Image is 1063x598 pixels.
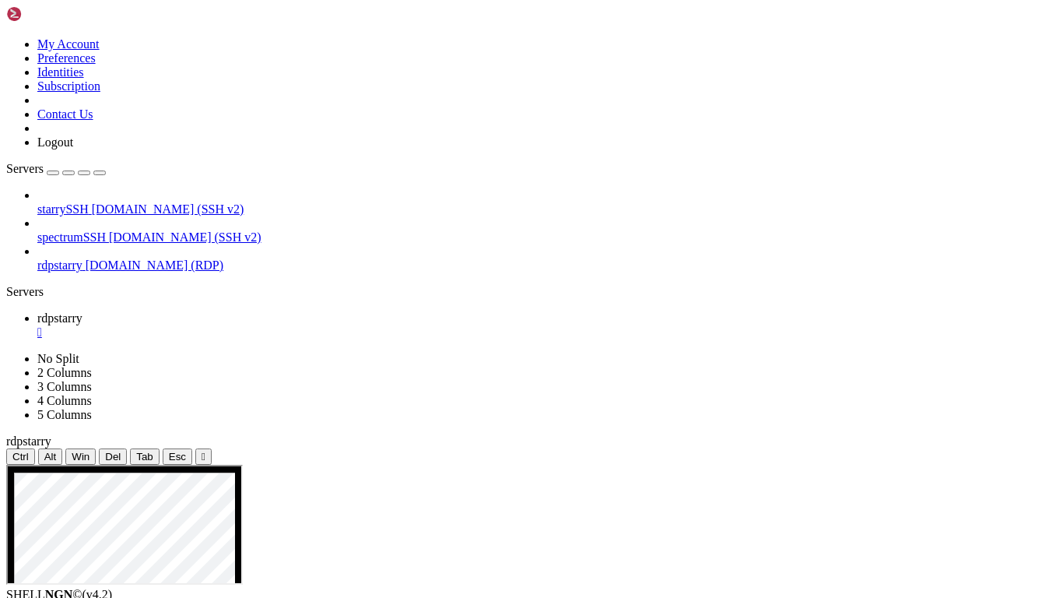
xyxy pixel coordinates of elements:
a: starrySSH [DOMAIN_NAME] (SSH v2) [37,202,1057,216]
span: spectrumSSH [37,230,106,244]
a: Contact Us [37,107,93,121]
a: Preferences [37,51,96,65]
span: [DOMAIN_NAME] (RDP) [86,259,223,272]
span: Tab [136,451,153,463]
a: Logout [37,135,73,149]
button: Esc [163,448,192,465]
a: rdpstarry [DOMAIN_NAME] (RDP) [37,259,1057,273]
a: My Account [37,37,100,51]
span: rdpstarry [37,259,82,272]
a: Servers [6,162,106,175]
button: Win [65,448,96,465]
li: rdpstarry [DOMAIN_NAME] (RDP) [37,244,1057,273]
button: Del [99,448,127,465]
span: Del [105,451,121,463]
a: 3 Columns [37,380,92,393]
button:  [195,448,212,465]
a: 4 Columns [37,394,92,407]
a: No Split [37,352,79,365]
span: Win [72,451,89,463]
span: Servers [6,162,44,175]
a: spectrumSSH [DOMAIN_NAME] (SSH v2) [37,230,1057,244]
button: Tab [130,448,160,465]
span: Alt [44,451,57,463]
a: rdpstarry [37,311,1057,339]
button: Ctrl [6,448,35,465]
span: [DOMAIN_NAME] (SSH v2) [92,202,244,216]
a: Subscription [37,79,100,93]
li: spectrumSSH [DOMAIN_NAME] (SSH v2) [37,216,1057,244]
a: Identities [37,65,84,79]
span: starrySSH [37,202,89,216]
span: rdpstarry [6,434,51,448]
span: Esc [169,451,186,463]
div:  [202,451,205,463]
div: Servers [6,285,1057,299]
span: [DOMAIN_NAME] (SSH v2) [109,230,261,244]
span: rdpstarry [37,311,82,325]
li: starrySSH [DOMAIN_NAME] (SSH v2) [37,188,1057,216]
span: Ctrl [12,451,29,463]
img: Shellngn [6,6,96,22]
button: Alt [38,448,63,465]
a: 2 Columns [37,366,92,379]
a:  [37,325,1057,339]
a: 5 Columns [37,408,92,421]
